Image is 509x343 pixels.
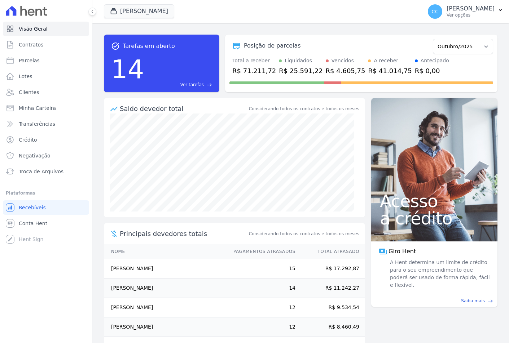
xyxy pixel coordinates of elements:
div: Saldo devedor total [120,104,247,113]
div: A receber [374,57,398,64]
div: Plataformas [6,189,86,197]
div: R$ 25.591,22 [279,66,322,76]
span: Visão Geral [19,25,48,32]
td: [PERSON_NAME] [104,298,227,317]
a: Transferências [3,117,89,131]
a: Recebíveis [3,200,89,215]
span: Contratos [19,41,43,48]
span: Minha Carteira [19,104,56,112]
span: Negativação [19,152,51,159]
span: Principais devedores totais [120,229,247,239]
div: Vencidos [332,57,354,64]
td: [PERSON_NAME] [104,259,227,279]
th: Total Atrasado [296,244,365,259]
td: 15 [227,259,296,279]
span: CC [431,9,439,14]
div: Considerando todos os contratos e todos os meses [249,106,359,112]
td: [PERSON_NAME] [104,279,227,298]
span: Considerando todos os contratos e todos os meses [249,231,359,237]
a: Parcelas [3,53,89,68]
span: Acesso [380,192,489,210]
div: R$ 41.014,75 [368,66,412,76]
a: Contratos [3,37,89,52]
div: Liquidados [285,57,312,64]
span: Saiba mais [461,298,485,304]
span: Crédito [19,136,37,143]
span: east [207,82,212,88]
div: R$ 4.605,75 [326,66,365,76]
a: Clientes [3,85,89,99]
a: Minha Carteira [3,101,89,115]
button: [PERSON_NAME] [104,4,174,18]
span: Lotes [19,73,32,80]
span: Troca de Arquivos [19,168,63,175]
td: 12 [227,317,296,337]
p: [PERSON_NAME] [447,5,495,12]
div: 14 [111,50,144,88]
td: R$ 11.242,27 [296,279,365,298]
a: Lotes [3,69,89,84]
span: A Hent determina um limite de crédito para o seu empreendimento que poderá ser usado de forma ráp... [389,259,490,289]
td: [PERSON_NAME] [104,317,227,337]
div: Posição de parcelas [244,41,301,50]
div: R$ 71.211,72 [232,66,276,76]
td: R$ 9.534,54 [296,298,365,317]
a: Ver tarefas east [147,81,212,88]
span: task_alt [111,42,120,50]
span: Recebíveis [19,204,46,211]
a: Negativação [3,148,89,163]
td: 14 [227,279,296,298]
span: a crédito [380,210,489,227]
div: Antecipado [421,57,449,64]
span: Giro Hent [389,247,416,256]
div: Total a receber [232,57,276,64]
a: Crédito [3,133,89,147]
span: Parcelas [19,57,40,64]
td: R$ 17.292,87 [296,259,365,279]
span: Ver tarefas [180,81,204,88]
a: Saiba mais east [376,298,493,304]
th: Pagamentos Atrasados [227,244,296,259]
span: Clientes [19,89,39,96]
button: CC [PERSON_NAME] Ver opções [422,1,509,22]
span: Tarefas em aberto [123,42,175,50]
p: Ver opções [447,12,495,18]
span: Conta Hent [19,220,47,227]
span: Transferências [19,120,55,128]
span: east [488,298,493,304]
td: 12 [227,298,296,317]
a: Troca de Arquivos [3,164,89,179]
a: Conta Hent [3,216,89,231]
a: Visão Geral [3,22,89,36]
th: Nome [104,244,227,259]
td: R$ 8.460,49 [296,317,365,337]
div: R$ 0,00 [415,66,449,76]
